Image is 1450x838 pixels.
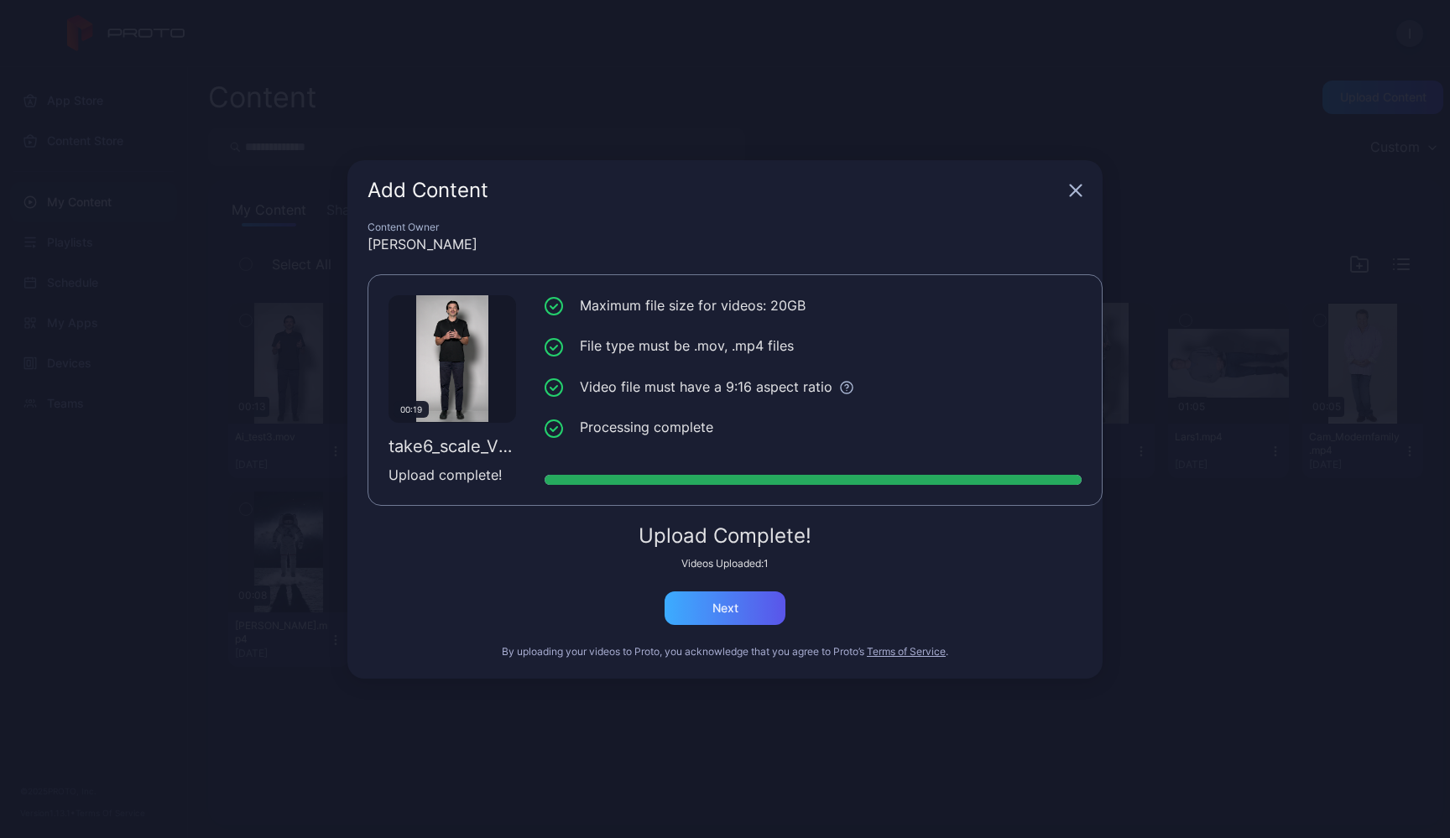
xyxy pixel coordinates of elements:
[368,221,1082,234] div: Content Owner
[368,526,1082,546] div: Upload Complete!
[389,465,516,485] div: Upload complete!
[867,645,946,658] button: Terms of Service
[368,180,1062,200] div: Add Content
[368,557,1082,570] div: Videos Uploaded: 1
[394,401,429,418] div: 00:19
[545,336,1082,357] li: File type must be .mov, .mp4 files
[712,601,738,615] div: Next
[545,377,1082,398] li: Video file must have a 9:16 aspect ratio
[545,417,1082,438] li: Processing complete
[665,591,785,625] button: Next
[545,295,1082,316] li: Maximum file size for videos: 20GB
[368,234,1082,254] div: [PERSON_NAME]
[389,436,516,456] div: take6_scale_V3.mov
[368,645,1082,658] div: By uploading your videos to Proto, you acknowledge that you agree to Proto’s .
